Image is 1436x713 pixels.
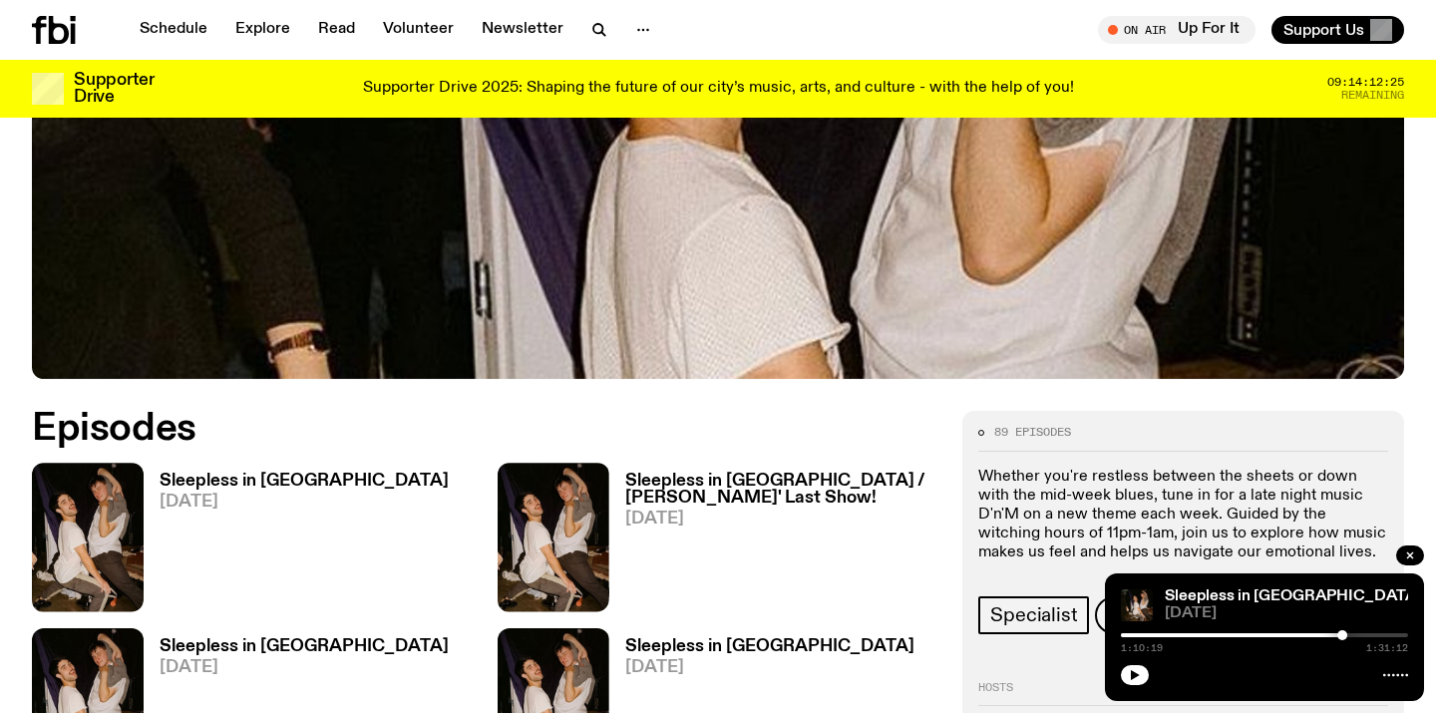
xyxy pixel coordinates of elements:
span: [DATE] [160,659,449,676]
p: Supporter Drive 2025: Shaping the future of our city’s music, arts, and culture - with the help o... [363,80,1074,98]
a: Sleepless in [GEOGRAPHIC_DATA] / [PERSON_NAME]' Last Show![DATE] [609,473,939,611]
h3: Sleepless in [GEOGRAPHIC_DATA] [160,473,449,490]
span: 1:31:12 [1366,643,1408,653]
a: Volunteer [371,16,466,44]
h2: Hosts [978,682,1388,706]
span: [DATE] [160,494,449,511]
a: Read [306,16,367,44]
span: [DATE] [625,659,914,676]
img: Marcus Whale is on the left, bent to his knees and arching back with a gleeful look his face He i... [1121,589,1153,621]
span: Specialist [990,604,1077,626]
span: 89 episodes [994,427,1071,438]
a: Sleepless in [GEOGRAPHIC_DATA][DATE] [144,473,449,611]
a: Schedule [128,16,219,44]
span: Support Us [1283,21,1364,39]
img: Marcus Whale is on the left, bent to his knees and arching back with a gleeful look his face He i... [498,463,609,611]
a: Sleepless in [GEOGRAPHIC_DATA] [1165,588,1421,604]
a: Newsletter [470,16,575,44]
img: Marcus Whale is on the left, bent to his knees and arching back with a gleeful look his face He i... [32,463,144,611]
h2: Episodes [32,411,938,447]
a: Specialist [978,596,1089,634]
a: Explore [223,16,302,44]
button: Support Us [1271,16,1404,44]
h3: Sleepless in [GEOGRAPHIC_DATA] / [PERSON_NAME]' Last Show! [625,473,939,507]
span: [DATE] [625,511,939,528]
h3: Supporter Drive [74,72,154,106]
button: On AirUp For It [1098,16,1256,44]
a: Ambient [1095,596,1199,634]
p: Whether you're restless between the sheets or down with the mid-week blues, tune in for a late ni... [978,468,1388,563]
h3: Sleepless in [GEOGRAPHIC_DATA] [160,638,449,655]
span: 1:10:19 [1121,643,1163,653]
h3: Sleepless in [GEOGRAPHIC_DATA] [625,638,914,655]
span: [DATE] [1165,606,1408,621]
span: 09:14:12:25 [1327,77,1404,88]
span: Remaining [1341,90,1404,101]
